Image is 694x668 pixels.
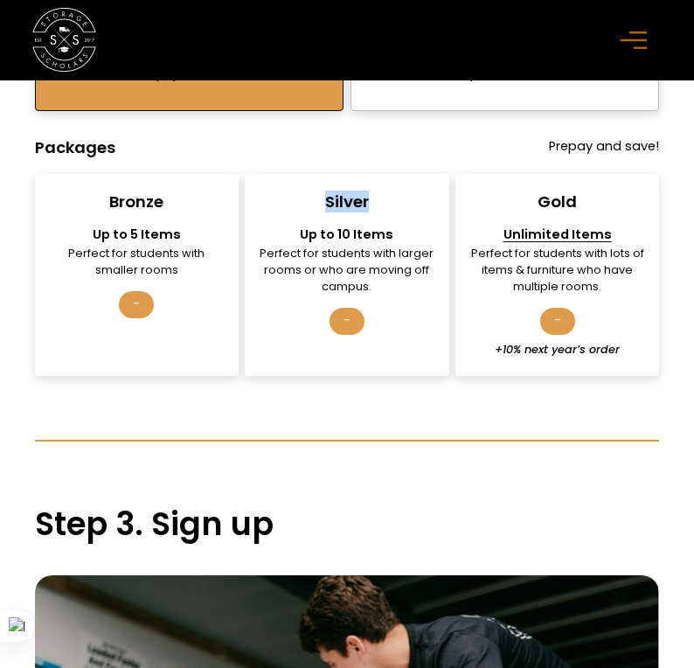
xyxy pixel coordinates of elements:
div: +10% next year’s order [495,341,620,358]
div: Silver [325,191,369,212]
div: Perfect for students with smaller rooms [49,245,225,278]
div: - [540,308,575,335]
div: Unlimited Items [469,226,645,245]
h4: Packages [35,137,115,158]
h2: Step 3. Sign up [35,505,660,544]
div: Bronze [109,191,163,212]
div: - [330,308,364,335]
div: Gold [538,191,577,212]
div: Prepay and save! [549,137,659,158]
div: Up to 10 Items [259,226,434,245]
img: Storage Scholars main logo [32,8,96,72]
div: - [119,291,154,318]
div: menu [611,14,663,66]
div: Up to 5 Items [49,226,225,245]
div: Perfect for students with larger rooms or who are moving off campus. [259,245,434,296]
div: Perfect for students with lots of items & furniture who have multiple rooms. [469,245,645,296]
